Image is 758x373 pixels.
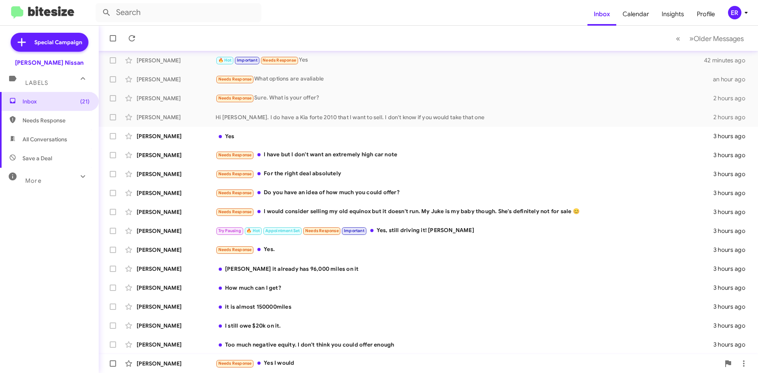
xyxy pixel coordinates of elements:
div: Do you have an idea of how much you could offer? [216,188,713,197]
a: Calendar [616,3,655,26]
div: Yes, still driving it! [PERSON_NAME] [216,226,713,235]
div: Hi [PERSON_NAME]. I do have a Kia forte 2010 that I want to sell. I don't know if you would take ... [216,113,713,121]
div: Yes [216,132,713,140]
span: Special Campaign [34,38,82,46]
span: Older Messages [694,34,744,43]
div: 3 hours ago [713,341,752,349]
span: Labels [25,79,48,86]
div: [PERSON_NAME] [137,341,216,349]
button: Previous [671,30,685,47]
div: 3 hours ago [713,132,752,140]
div: [PERSON_NAME] it already has 96,000 miles on it [216,265,713,273]
div: 2 hours ago [713,113,752,121]
span: Needs Response [218,190,252,195]
div: I would consider selling my old equinox but it doesn't run. My Juke is my baby though. She's defi... [216,207,713,216]
a: Inbox [587,3,616,26]
span: Needs Response [218,152,252,157]
div: [PERSON_NAME] [137,208,216,216]
div: Sure. What is your offer? [216,94,713,103]
div: [PERSON_NAME] [137,265,216,273]
div: 3 hours ago [713,265,752,273]
span: Appointment Set [265,228,300,233]
a: Special Campaign [11,33,88,52]
div: I still owe $20k on it. [216,322,713,330]
span: Needs Response [23,116,90,124]
div: Too much negative equity. I don't think you could offer enough [216,341,713,349]
div: ER [728,6,741,19]
div: [PERSON_NAME] [137,322,216,330]
button: Next [685,30,749,47]
div: [PERSON_NAME] [137,170,216,178]
div: 3 hours ago [713,284,752,292]
div: 3 hours ago [713,189,752,197]
span: Save a Deal [23,154,52,162]
span: Important [237,58,257,63]
div: [PERSON_NAME] [137,246,216,254]
div: Yes [216,56,704,65]
span: « [676,34,680,43]
a: Profile [690,3,721,26]
div: 2 hours ago [713,94,752,102]
div: 3 hours ago [713,246,752,254]
span: » [689,34,694,43]
div: 3 hours ago [713,170,752,178]
div: 3 hours ago [713,322,752,330]
div: 3 hours ago [713,208,752,216]
div: [PERSON_NAME] [137,56,216,64]
div: I have but I don't want an extremely high car note [216,150,713,159]
nav: Page navigation example [672,30,749,47]
span: More [25,177,41,184]
div: How much can I get? [216,284,713,292]
div: [PERSON_NAME] [137,94,216,102]
span: (21) [80,97,90,105]
div: [PERSON_NAME] [137,360,216,367]
span: All Conversations [23,135,67,143]
div: What options are avaliable [216,75,713,84]
span: Needs Response [305,228,339,233]
div: [PERSON_NAME] [137,75,216,83]
span: Important [344,228,364,233]
div: [PERSON_NAME] [137,151,216,159]
span: 🔥 Hot [246,228,260,233]
div: 3 hours ago [713,151,752,159]
div: Yes. [216,245,713,254]
span: Needs Response [218,209,252,214]
div: For the right deal absolutely [216,169,713,178]
div: it is almost 150000miles [216,303,713,311]
div: [PERSON_NAME] [137,189,216,197]
span: Needs Response [218,77,252,82]
a: Insights [655,3,690,26]
input: Search [96,3,261,22]
span: Needs Response [218,96,252,101]
span: Needs Response [218,247,252,252]
div: 3 hours ago [713,227,752,235]
span: Inbox [23,97,90,105]
span: 🔥 Hot [218,58,232,63]
span: Needs Response [218,361,252,366]
div: 3 hours ago [713,303,752,311]
div: [PERSON_NAME] [137,227,216,235]
span: Needs Response [218,171,252,176]
div: Yes I would [216,359,720,368]
div: 42 minutes ago [704,56,752,64]
span: Needs Response [263,58,296,63]
div: an hour ago [713,75,752,83]
button: ER [721,6,749,19]
div: [PERSON_NAME] [137,303,216,311]
div: [PERSON_NAME] [137,132,216,140]
div: [PERSON_NAME] Nissan [15,59,84,67]
span: Try Pausing [218,228,241,233]
div: [PERSON_NAME] [137,284,216,292]
div: [PERSON_NAME] [137,113,216,121]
